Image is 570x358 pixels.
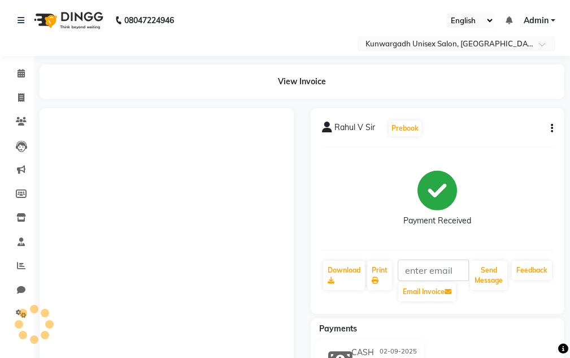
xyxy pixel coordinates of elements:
b: 08047224946 [124,5,174,36]
a: Print [367,261,392,290]
div: View Invoice [40,64,564,99]
span: Admin [524,15,549,27]
button: Send Message [470,261,507,290]
a: Feedback [512,261,552,280]
button: Prebook [389,120,421,136]
span: Rahul V Sir [334,122,375,137]
button: Email Invoice [398,282,456,301]
div: Payment Received [403,215,471,227]
img: logo [29,5,106,36]
span: Payments [319,324,357,334]
a: Download [323,261,365,290]
input: enter email [398,260,469,281]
